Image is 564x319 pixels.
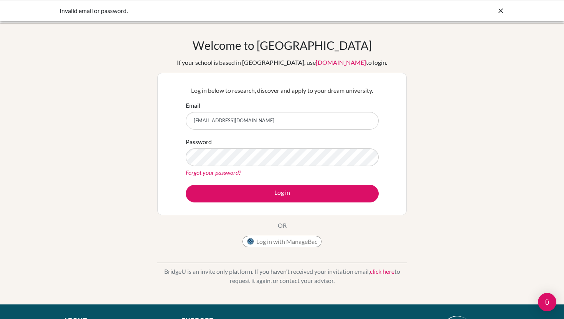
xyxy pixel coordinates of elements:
[316,59,366,66] a: [DOMAIN_NAME]
[193,38,372,52] h1: Welcome to [GEOGRAPHIC_DATA]
[186,169,241,176] a: Forgot your password?
[59,6,389,15] div: Invalid email or password.
[278,221,287,230] p: OR
[242,236,322,247] button: Log in with ManageBac
[186,185,379,202] button: Log in
[177,58,387,67] div: If your school is based in [GEOGRAPHIC_DATA], use to login.
[157,267,407,285] p: BridgeU is an invite only platform. If you haven’t received your invitation email, to request it ...
[186,137,212,146] label: Password
[186,86,379,95] p: Log in below to research, discover and apply to your dream university.
[370,268,394,275] a: click here
[186,101,200,110] label: Email
[538,293,556,311] div: Open Intercom Messenger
